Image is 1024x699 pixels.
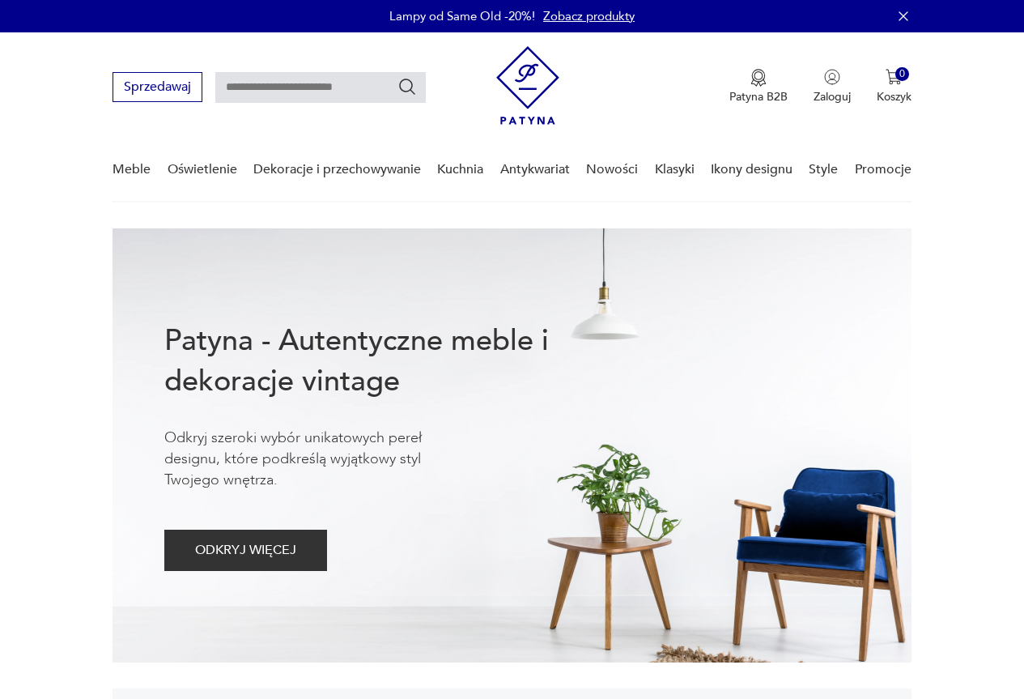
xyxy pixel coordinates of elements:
a: Ikony designu [711,139,792,201]
a: Sprzedawaj [113,83,202,94]
button: Patyna B2B [729,69,788,104]
p: Koszyk [877,89,911,104]
a: Promocje [855,139,911,201]
a: Klasyki [655,139,695,201]
a: Dekoracje i przechowywanie [253,139,421,201]
p: Odkryj szeroki wybór unikatowych pereł designu, które podkreślą wyjątkowy styl Twojego wnętrza. [164,428,472,491]
p: Lampy od Same Old -20%! [389,8,535,24]
button: Sprzedawaj [113,72,202,102]
a: Zobacz produkty [543,8,635,24]
button: Szukaj [397,77,417,96]
a: ODKRYJ WIĘCEJ [164,546,327,557]
div: 0 [895,67,909,81]
img: Ikona medalu [750,69,767,87]
h1: Patyna - Autentyczne meble i dekoracje vintage [164,321,595,402]
button: ODKRYJ WIĘCEJ [164,530,327,571]
button: 0Koszyk [877,69,911,104]
a: Meble [113,139,151,201]
a: Style [809,139,838,201]
a: Antykwariat [500,139,570,201]
img: Patyna - sklep z meblami i dekoracjami vintage [496,46,559,125]
a: Kuchnia [437,139,483,201]
a: Oświetlenie [168,139,237,201]
a: Ikona medaluPatyna B2B [729,69,788,104]
img: Ikonka użytkownika [824,69,840,85]
p: Patyna B2B [729,89,788,104]
button: Zaloguj [814,69,851,104]
a: Nowości [586,139,638,201]
img: Ikona koszyka [886,69,902,85]
p: Zaloguj [814,89,851,104]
